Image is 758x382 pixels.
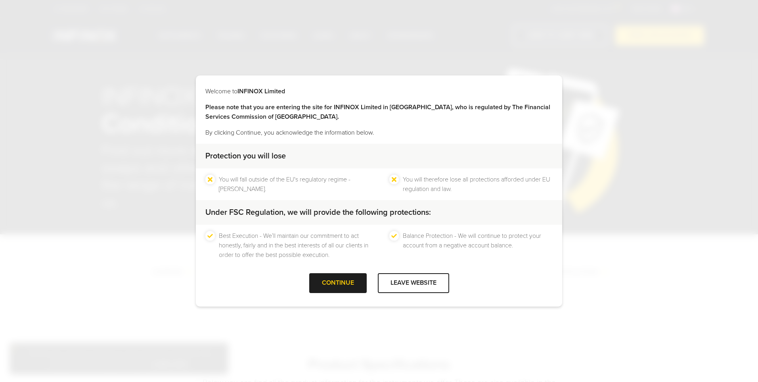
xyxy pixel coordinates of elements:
[205,208,431,217] strong: Under FSC Regulation, we will provide the following protections:
[309,273,367,293] div: CONTINUE
[219,175,369,194] li: You will fall outside of the EU's regulatory regime - [PERSON_NAME].
[205,103,550,121] strong: Please note that you are entering the site for INFINOX Limited in [GEOGRAPHIC_DATA], who is regul...
[205,151,286,161] strong: Protection you will lose
[205,87,553,96] p: Welcome to
[237,87,285,95] strong: INFINOX Limited
[378,273,449,293] div: LEAVE WEBSITE
[403,231,553,260] li: Balance Protection - We will continue to protect your account from a negative account balance.
[219,231,369,260] li: Best Execution - We’ll maintain our commitment to act honestly, fairly and in the best interests ...
[205,128,553,137] p: By clicking Continue, you acknowledge the information below.
[403,175,553,194] li: You will therefore lose all protections afforded under EU regulation and law.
